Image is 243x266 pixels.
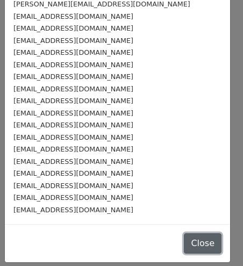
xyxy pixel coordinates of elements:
small: [EMAIL_ADDRESS][DOMAIN_NAME] [13,12,133,20]
small: [EMAIL_ADDRESS][DOMAIN_NAME] [13,48,133,56]
small: [EMAIL_ADDRESS][DOMAIN_NAME] [13,133,133,141]
small: [EMAIL_ADDRESS][DOMAIN_NAME] [13,157,133,166]
small: [EMAIL_ADDRESS][DOMAIN_NAME] [13,37,133,45]
small: [EMAIL_ADDRESS][DOMAIN_NAME] [13,193,133,202]
small: [EMAIL_ADDRESS][DOMAIN_NAME] [13,169,133,177]
small: [EMAIL_ADDRESS][DOMAIN_NAME] [13,121,133,129]
small: [EMAIL_ADDRESS][DOMAIN_NAME] [13,109,133,117]
small: [EMAIL_ADDRESS][DOMAIN_NAME] [13,24,133,32]
button: Close [184,233,221,254]
small: [EMAIL_ADDRESS][DOMAIN_NAME] [13,73,133,81]
small: [EMAIL_ADDRESS][DOMAIN_NAME] [13,97,133,105]
small: [EMAIL_ADDRESS][DOMAIN_NAME] [13,85,133,93]
small: [EMAIL_ADDRESS][DOMAIN_NAME] [13,61,133,69]
iframe: Chat Widget [189,214,243,266]
small: [EMAIL_ADDRESS][DOMAIN_NAME] [13,182,133,190]
small: [EMAIL_ADDRESS][DOMAIN_NAME] [13,145,133,153]
div: Tiện ích trò chuyện [189,214,243,266]
small: [EMAIL_ADDRESS][DOMAIN_NAME] [13,206,133,214]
